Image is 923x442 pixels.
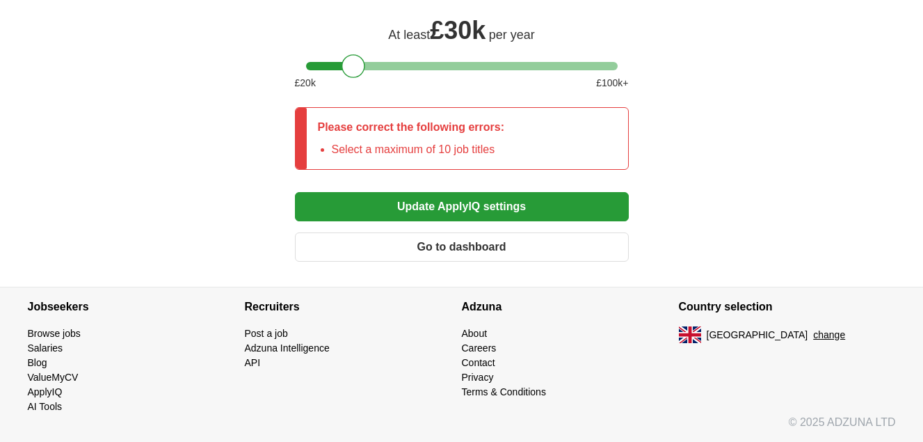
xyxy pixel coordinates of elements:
span: At least [388,28,430,42]
a: ValueMyCV [28,372,79,383]
span: £ 20 k [295,76,316,90]
span: £ 30k [430,16,485,45]
span: per year [489,28,535,42]
a: ApplyIQ [28,386,63,397]
a: Blog [28,357,47,368]
span: [GEOGRAPHIC_DATA] [707,328,808,342]
a: API [245,357,261,368]
a: Adzuna Intelligence [245,342,330,354]
a: Post a job [245,328,288,339]
span: £ 100 k+ [596,76,628,90]
a: AI Tools [28,401,63,412]
a: Contact [462,357,495,368]
a: Salaries [28,342,63,354]
p: Please correct the following errors: [318,119,505,136]
a: Careers [462,342,497,354]
img: UK flag [679,326,701,343]
a: About [462,328,488,339]
button: Go to dashboard [295,232,629,262]
button: Update ApplyIQ settings [295,192,629,221]
a: Browse jobs [28,328,81,339]
h4: Country selection [679,287,896,326]
div: © 2025 ADZUNA LTD [17,414,907,442]
a: Privacy [462,372,494,383]
a: Terms & Conditions [462,386,546,397]
button: change [813,328,845,342]
li: Select a maximum of 10 job titles [332,141,505,158]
